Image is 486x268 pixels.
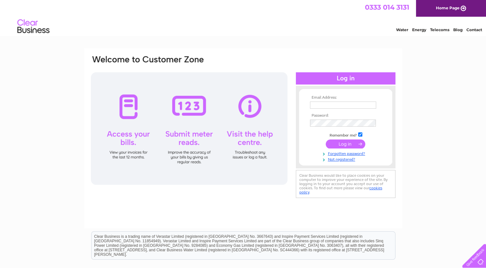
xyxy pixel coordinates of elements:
[308,131,383,138] td: Remember me?
[310,150,383,156] a: Forgotten password?
[326,139,365,148] input: Submit
[299,186,382,194] a: cookies policy
[430,27,449,32] a: Telecoms
[365,3,409,11] a: 0333 014 3131
[308,113,383,118] th: Password:
[17,17,50,36] img: logo.png
[396,27,408,32] a: Water
[308,95,383,100] th: Email Address:
[310,156,383,162] a: Not registered?
[466,27,482,32] a: Contact
[296,170,395,198] div: Clear Business would like to place cookies on your computer to improve your experience of the sit...
[412,27,426,32] a: Energy
[92,4,395,31] div: Clear Business is a trading name of Verastar Limited (registered in [GEOGRAPHIC_DATA] No. 3667643...
[453,27,463,32] a: Blog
